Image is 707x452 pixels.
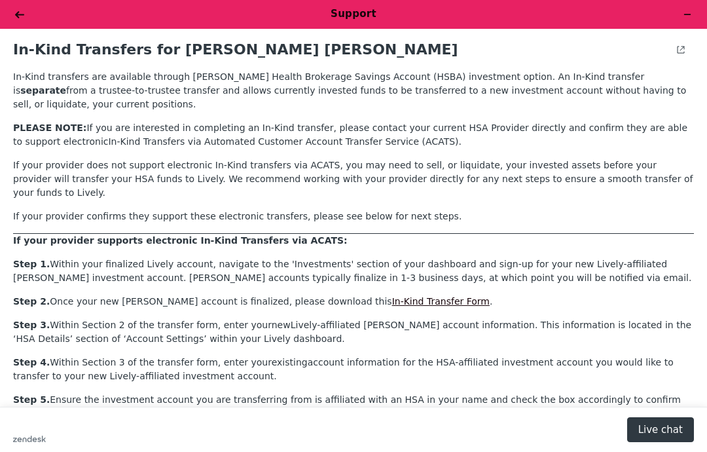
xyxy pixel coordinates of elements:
em: new [272,320,291,330]
strong: Step 4. [13,357,50,367]
em: In-Kind Transfers via Automated Customer Account Transfer Service (ACATS) [108,136,458,147]
em: existing [272,357,308,367]
span: If your provider confirms they support these electronic transfers, please see below for next steps. [13,211,462,221]
strong: Step 1. [13,259,50,269]
strong: Step 3. [13,320,50,330]
p: Within your finalized Lively account, navigate to the 'Investments' section of your dashboard and... [13,257,694,285]
button: View original article [668,41,694,59]
strong: Step 5. [13,394,50,405]
p: Ensure the investment account you are transferring from is affiliated with an HSA in your name an... [13,393,694,421]
span: In-Kind transfers are available through [PERSON_NAME] Health Brokerage Savings Account (HSBA) inv... [13,71,686,109]
p: Once your new [PERSON_NAME] account is finalized, please download this [13,295,694,309]
p: Within Section 2 of the transfer form, enter your Lively-affiliated [PERSON_NAME] account informa... [13,318,694,346]
span: If you are interested in completing an In-Kind transfer, please contact your current HSA Provider... [13,122,687,147]
span: If your provider does not support electronic In-Kind transfers via ACATS, you may need to sell, o... [13,160,693,198]
button: Back [9,5,30,24]
h1: Support [48,7,659,22]
a: In-Kind Transfer Form [392,296,490,307]
em: separate [20,85,66,96]
button: Minimize widget [677,5,698,24]
p: Within Section 3 of the transfer form, enter your account information for the HSA-affiliated inve... [13,356,694,383]
button: Live chat [627,417,694,442]
h2: In-Kind Transfers for [PERSON_NAME] [PERSON_NAME] [13,39,668,60]
strong: Step 2. [13,296,50,307]
strong: PLEASE NOTE: [13,122,86,133]
em: If your provider supports electronic In-Kind Transfers via ACATS: [13,235,348,246]
span: . [490,296,492,307]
